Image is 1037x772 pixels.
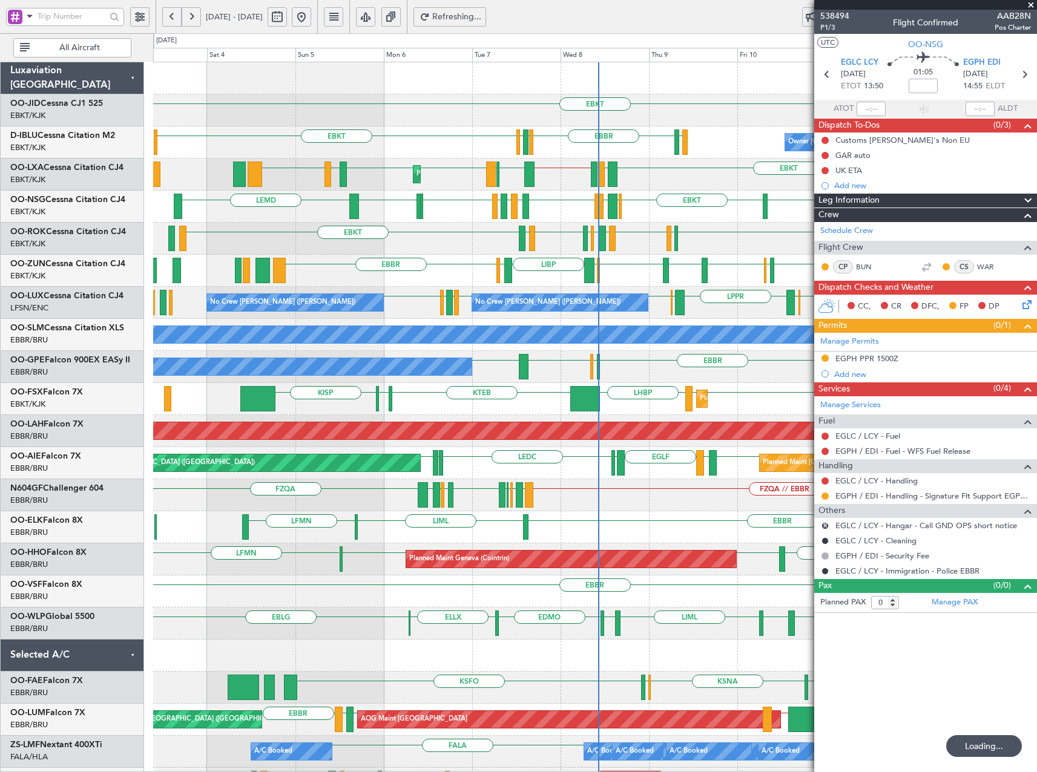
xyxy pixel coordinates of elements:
[995,10,1031,22] span: AAB28N
[649,48,737,62] div: Thu 9
[10,131,115,140] a: D-IBLUCessna Citation M2
[818,208,839,222] span: Crew
[670,742,708,761] div: A/C Booked
[954,260,974,273] div: CS
[700,390,841,408] div: Planned Maint Kortrijk-[GEOGRAPHIC_DATA]
[10,367,48,378] a: EBBR/BRU
[32,44,127,52] span: All Aircraft
[10,356,45,364] span: OO-GPE
[475,293,621,312] div: No Crew [PERSON_NAME] ([PERSON_NAME])
[10,452,81,460] a: OO-AIEFalcon 7X
[10,399,45,410] a: EBKT/KJK
[10,110,45,121] a: EBKT/KJK
[821,522,829,529] button: R
[835,165,862,175] div: UK ETA
[210,293,355,312] div: No Crew [PERSON_NAME] ([PERSON_NAME])
[835,520,1017,531] a: EGLC / LCY - Hangar - Call GND OPS short notice
[833,260,853,273] div: CP
[834,180,1031,191] div: Add new
[10,195,125,204] a: OO-NSGCessna Citation CJ4
[10,324,44,332] span: OO-SLM
[818,119,880,132] span: Dispatch To-Dos
[834,103,854,115] span: ATOT
[835,431,900,441] a: EGLC / LCY - Fuel
[857,102,886,116] input: --:--
[932,597,978,609] a: Manage PAX
[10,292,44,300] span: OO-LUX
[818,414,835,428] span: Fuel
[10,452,41,460] span: OO-AIE
[820,399,881,411] a: Manage Services
[835,476,918,486] a: EGLC / LCY - Handling
[207,48,295,62] div: Sat 4
[891,301,901,313] span: CR
[384,48,472,62] div: Mon 6
[10,719,48,730] a: EBBR/BRU
[963,57,1001,69] span: EGPH EDI
[10,142,45,153] a: EBKT/KJK
[10,548,87,557] a: OO-HHOFalcon 8X
[10,206,45,217] a: EBKT/KJK
[820,225,873,237] a: Schedule Crew
[835,353,898,364] div: EGPH PPR 1500Z
[10,623,48,634] a: EBBR/BRU
[10,751,48,762] a: FALA/HLA
[835,135,970,145] div: Customs [PERSON_NAME]'s Non EU
[254,742,292,761] div: A/C Booked
[10,195,45,204] span: OO-NSG
[841,57,878,69] span: EGLC LCY
[818,241,863,255] span: Flight Crew
[10,495,48,506] a: EBBR/BRU
[98,710,317,728] div: Planned Maint [GEOGRAPHIC_DATA] ([GEOGRAPHIC_DATA] National)
[993,382,1011,394] span: (0/4)
[864,80,883,93] span: 13:50
[156,36,177,46] div: [DATE]
[10,238,45,249] a: EBKT/KJK
[361,710,467,728] div: AOG Maint [GEOGRAPHIC_DATA]
[835,551,929,561] a: EGPH / EDI - Security Fee
[993,319,1011,332] span: (0/1)
[10,388,43,396] span: OO-FSX
[820,22,849,33] span: P1/3
[10,388,83,396] a: OO-FSXFalcon 7X
[10,708,45,717] span: OO-LUM
[818,459,853,473] span: Handling
[995,22,1031,33] span: Pos Charter
[914,67,933,79] span: 01:05
[10,580,82,589] a: OO-VSFFalcon 8X
[737,48,826,62] div: Fri 10
[10,420,44,428] span: OO-LAH
[817,37,838,48] button: UTC
[893,16,958,29] div: Flight Confirmed
[10,99,103,108] a: OO-JIDCessna CJ1 525
[10,260,125,268] a: OO-ZUNCessna Citation CJ4
[10,676,43,685] span: OO-FAE
[993,119,1011,131] span: (0/3)
[10,516,83,525] a: OO-ELKFalcon 8X
[835,150,871,160] div: GAR auto
[993,579,1011,592] span: (0/0)
[858,301,871,313] span: CC,
[10,591,48,602] a: EBBR/BRU
[908,38,943,51] span: OO-NSG
[10,431,48,442] a: EBBR/BRU
[10,612,94,621] a: OO-WLPGlobal 5500
[10,516,43,525] span: OO-ELK
[10,174,45,185] a: EBKT/KJK
[10,131,38,140] span: D-IBLU
[10,324,124,332] a: OO-SLMCessna Citation XLS
[10,484,43,492] span: N604GF
[921,301,940,313] span: DFC,
[963,68,988,80] span: [DATE]
[413,7,486,27] button: Refreshing...
[818,382,850,396] span: Services
[856,261,883,272] a: BUN
[820,336,879,348] a: Manage Permits
[835,491,1031,501] a: EGPH / EDI - Handling - Signature Flt Support EGPH / EDI
[834,369,1031,379] div: Add new
[587,742,625,761] div: A/C Booked
[835,535,917,546] a: EGLC / LCY - Cleaning
[989,301,999,313] span: DP
[10,227,126,236] a: OO-ROKCessna Citation CJ4
[10,303,48,313] a: LFSN/ENC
